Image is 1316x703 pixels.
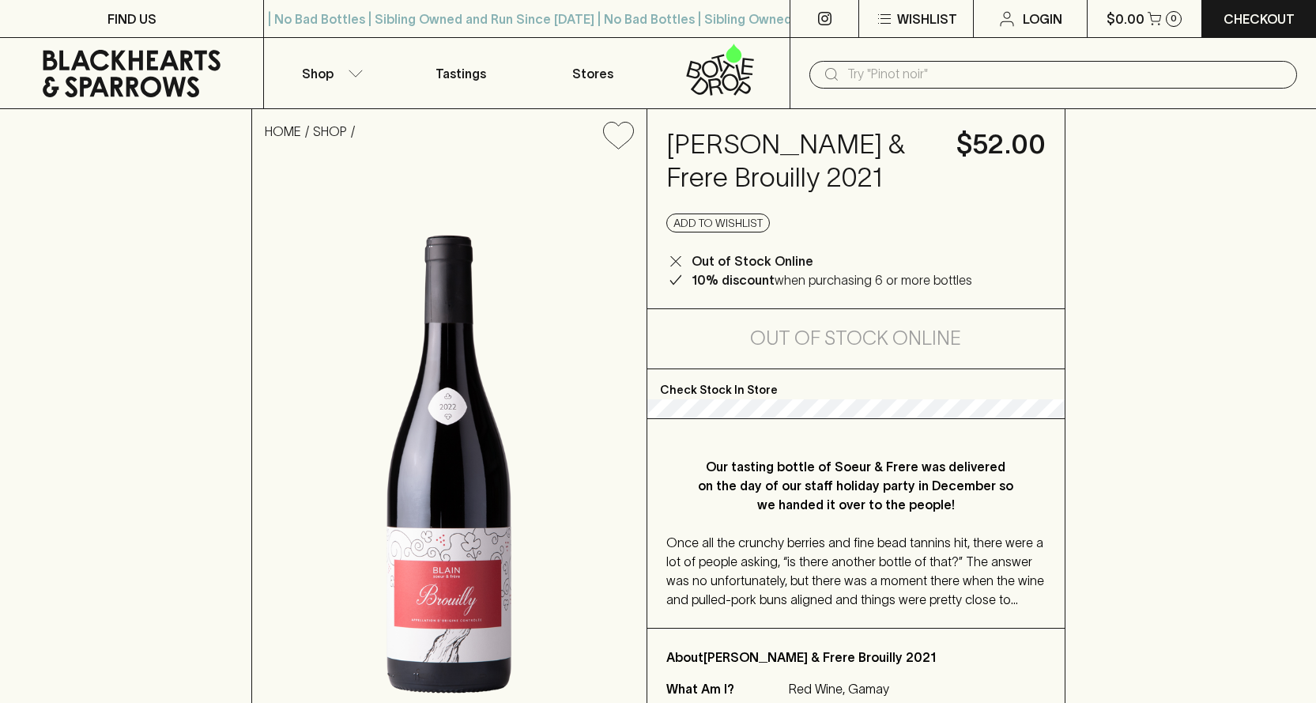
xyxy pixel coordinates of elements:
[847,62,1284,87] input: Try "Pinot noir"
[572,64,613,83] p: Stores
[107,9,156,28] p: FIND US
[666,128,937,195] h4: [PERSON_NAME] & Frere Brouilly 2021
[666,648,1046,667] p: About [PERSON_NAME] & Frere Brouilly 2021
[265,124,301,138] a: HOME
[527,38,658,108] a: Stores
[897,9,957,28] p: Wishlist
[647,369,1065,399] p: Check Stock In Store
[750,326,961,351] h5: Out of Stock Online
[956,128,1046,161] h4: $52.00
[698,457,1014,514] p: Our tasting bottle of Soeur & Frere was delivered on the day of our staff holiday party in Decemb...
[395,38,526,108] a: Tastings
[666,214,770,232] button: Add to wishlist
[1023,9,1062,28] p: Login
[313,124,347,138] a: SHOP
[1171,14,1177,23] p: 0
[302,64,334,83] p: Shop
[666,535,1044,626] span: Once all the crunchy berries and fine bead tannins hit, there were a lot of people asking, “is th...
[1224,9,1295,28] p: Checkout
[789,679,1027,698] p: Red Wine, Gamay
[666,679,785,698] p: What Am I?
[264,38,395,108] button: Shop
[1107,9,1144,28] p: $0.00
[597,115,640,156] button: Add to wishlist
[692,270,972,289] p: when purchasing 6 or more bottles
[692,251,813,270] p: Out of Stock Online
[436,64,486,83] p: Tastings
[692,273,775,287] b: 10% discount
